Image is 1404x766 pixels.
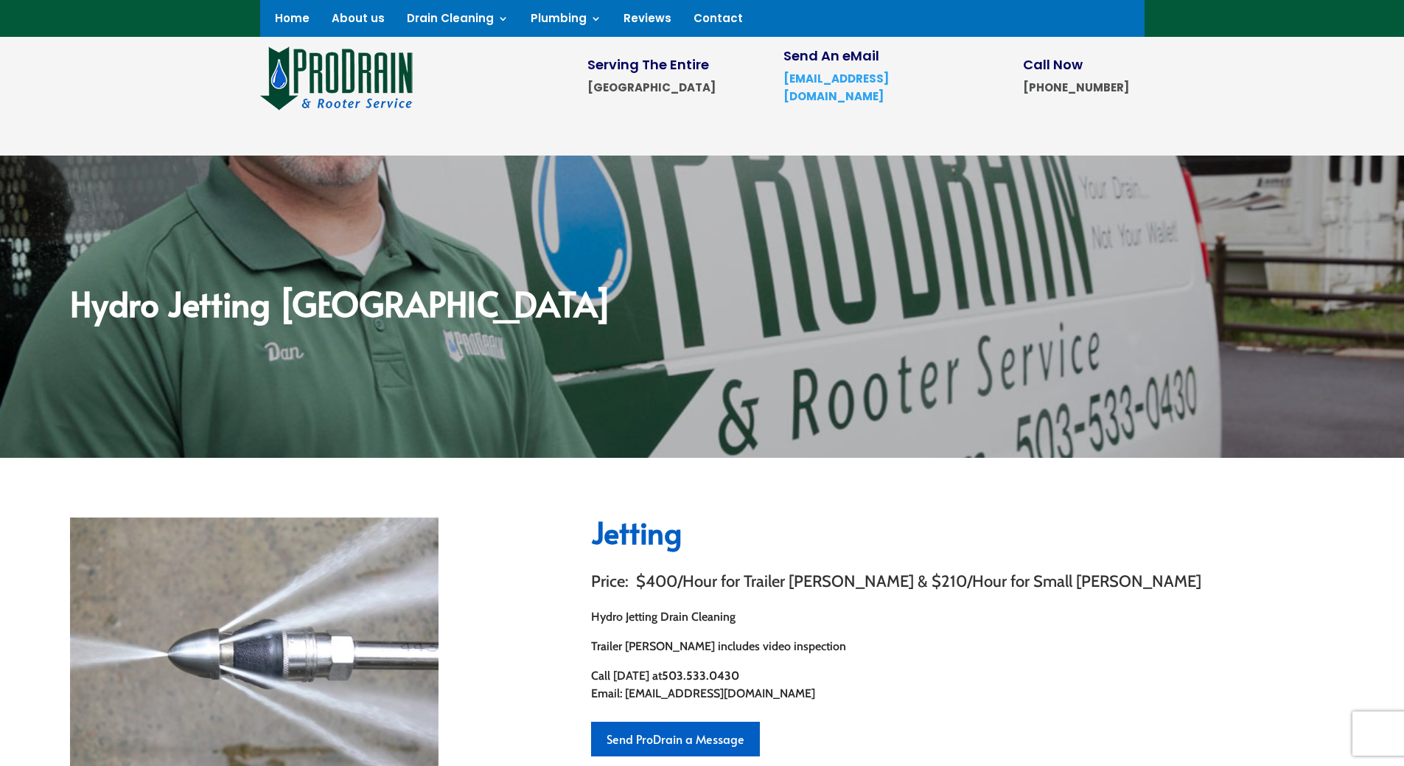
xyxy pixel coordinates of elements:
[662,669,739,683] strong: 503.533.0430
[587,55,709,74] span: Serving The Entire
[587,80,716,95] strong: [GEOGRAPHIC_DATA]
[591,574,1334,597] h3: Price: $400/Hour for Trailer [PERSON_NAME] & $210/Hour for Small [PERSON_NAME]
[531,13,601,29] a: Plumbing
[1023,80,1129,95] strong: [PHONE_NUMBER]
[783,46,879,65] span: Send An eMail
[591,512,682,552] span: Jetting
[694,13,743,29] a: Contact
[624,13,671,29] a: Reviews
[260,44,414,111] img: site-logo-100h
[332,13,385,29] a: About us
[591,722,760,756] a: Send ProDrain a Message
[591,608,1334,638] p: Hydro Jetting Drain Cleaning
[407,13,509,29] a: Drain Cleaning
[1023,55,1083,74] span: Call Now
[783,71,889,104] a: [EMAIL_ADDRESS][DOMAIN_NAME]
[591,638,1334,655] p: Trailer [PERSON_NAME] includes video inspection
[275,13,310,29] a: Home
[70,286,1334,327] h2: Hydro Jetting [GEOGRAPHIC_DATA]
[591,686,815,700] span: Email: [EMAIL_ADDRESS][DOMAIN_NAME]
[591,669,662,683] span: Call [DATE] at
